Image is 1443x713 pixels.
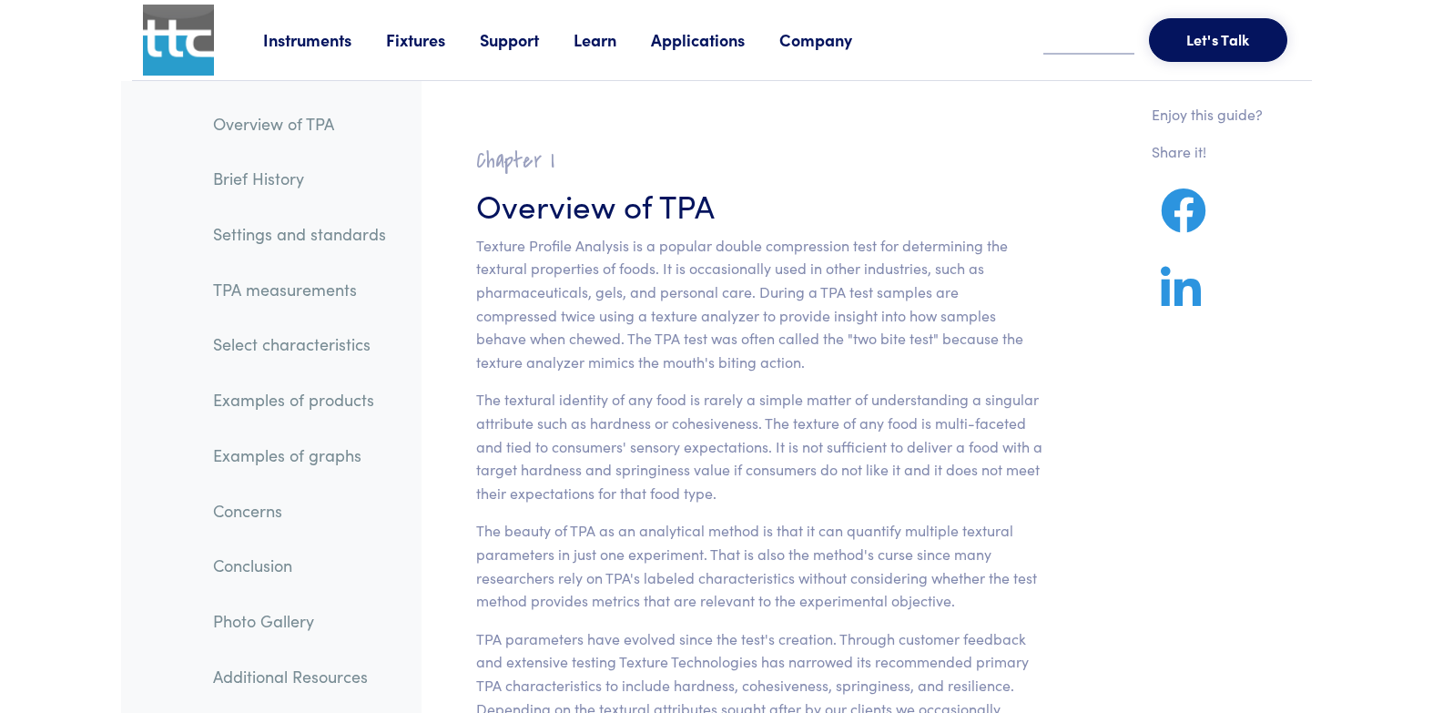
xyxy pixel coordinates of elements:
a: Brief History [198,158,401,199]
p: The beauty of TPA as an analytical method is that it can quantify multiple textural parameters in... [476,519,1043,612]
a: TPA measurements [198,269,401,311]
a: Applications [651,28,779,51]
a: Conclusion [198,545,401,586]
a: Share on LinkedIn [1152,288,1210,311]
p: Texture Profile Analysis is a popular double compression test for determining the textural proper... [476,234,1043,374]
a: Photo Gallery [198,600,401,642]
a: Examples of products [198,379,401,421]
button: Let's Talk [1149,18,1287,62]
img: ttc_logo_1x1_v1.0.png [143,5,214,76]
a: Concerns [198,490,401,532]
p: Share it! [1152,140,1263,164]
h2: Chapter I [476,147,1043,175]
a: Fixtures [386,28,480,51]
a: Overview of TPA [198,103,401,145]
a: Support [480,28,574,51]
p: The textural identity of any food is rarely a simple matter of understanding a singular attribute... [476,388,1043,504]
a: Examples of graphs [198,434,401,476]
a: Select characteristics [198,323,401,365]
p: Enjoy this guide? [1152,103,1263,127]
h3: Overview of TPA [476,182,1043,227]
a: Learn [574,28,651,51]
a: Settings and standards [198,213,401,255]
a: Additional Resources [198,656,401,698]
a: Instruments [263,28,386,51]
a: Company [779,28,887,51]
